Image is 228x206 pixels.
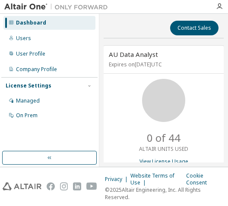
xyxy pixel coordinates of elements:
[16,66,57,73] div: Company Profile
[105,176,130,183] div: Privacy
[73,182,81,191] img: linkedin.svg
[105,186,225,201] p: © 2025 Altair Engineering, Inc. All Rights Reserved.
[16,50,45,57] div: User Profile
[170,21,218,35] button: Contact Sales
[186,172,225,186] div: Cookie Consent
[4,3,112,11] img: Altair One
[16,97,40,104] div: Managed
[109,61,216,68] p: Expires on [DATE] UTC
[60,182,68,191] img: instagram.svg
[130,172,186,186] div: Website Terms of Use
[3,182,41,191] img: altair_logo.svg
[86,182,98,191] img: youtube.svg
[109,50,158,59] span: AU Data Analyst
[6,82,51,89] div: License Settings
[147,131,180,145] p: 0 of 44
[16,112,38,119] div: On Prem
[139,158,188,165] a: View License Usage
[16,19,46,26] div: Dashboard
[47,182,54,191] img: facebook.svg
[139,145,188,153] p: ALTAIR UNITS USED
[16,35,31,42] div: Users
